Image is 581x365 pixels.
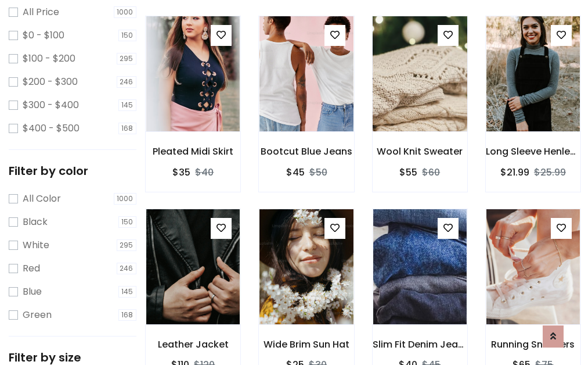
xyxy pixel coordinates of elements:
[172,167,190,178] h6: $35
[259,146,353,157] h6: Bootcut Blue Jeans
[399,167,417,178] h6: $55
[309,166,327,179] del: $50
[118,30,137,41] span: 150
[373,146,467,157] h6: Wool Knit Sweater
[117,76,137,88] span: 246
[118,286,137,298] span: 145
[486,146,580,157] h6: Long Sleeve Henley T-Shirt
[23,262,40,275] label: Red
[422,166,440,179] del: $60
[9,164,136,178] h5: Filter by color
[118,123,137,134] span: 168
[146,339,240,350] h6: Leather Jacket
[23,192,61,206] label: All Color
[23,52,75,66] label: $100 - $200
[373,339,467,350] h6: Slim Fit Denim Jeans
[118,309,137,321] span: 168
[23,285,42,299] label: Blue
[500,167,529,178] h6: $21.99
[23,121,80,135] label: $400 - $500
[117,239,137,251] span: 295
[23,238,49,252] label: White
[23,28,64,42] label: $0 - $100
[534,166,566,179] del: $25.99
[23,5,59,19] label: All Price
[259,339,353,350] h6: Wide Brim Sun Hat
[23,75,78,89] label: $200 - $300
[117,53,137,65] span: 295
[146,146,240,157] h6: Pleated Midi Skirt
[486,339,580,350] h6: Running Sneakers
[118,99,137,111] span: 145
[114,6,137,18] span: 1000
[195,166,214,179] del: $40
[114,193,137,205] span: 1000
[286,167,305,178] h6: $45
[23,308,52,322] label: Green
[118,216,137,228] span: 150
[23,215,48,229] label: Black
[9,350,136,364] h5: Filter by size
[117,263,137,274] span: 246
[23,98,79,112] label: $300 - $400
